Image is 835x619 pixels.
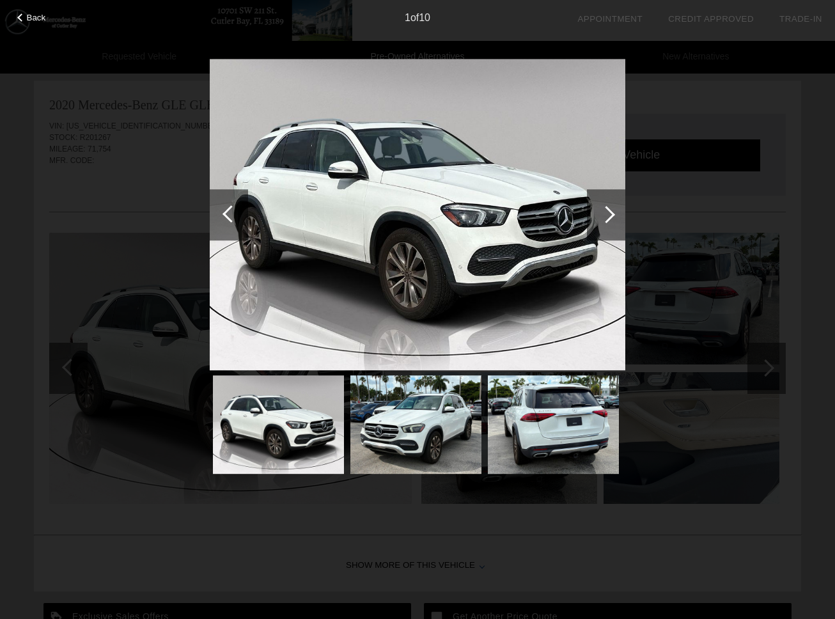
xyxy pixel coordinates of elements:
a: Trade-In [779,14,822,24]
img: 9731ac3c1bd40927db3288944a043d65.jpeg [350,375,481,474]
img: ceac573e9ae0d2e869b07d2052ebab08.jpeg [488,375,619,474]
img: f0b367873b31ff4dd18bfa4c911b0221.jpg [213,375,344,474]
span: 1 [405,12,410,23]
span: Back [27,13,46,22]
a: Appointment [577,14,643,24]
img: f0b367873b31ff4dd18bfa4c911b0221.jpg [210,59,625,371]
span: 10 [419,12,430,23]
a: Credit Approved [668,14,754,24]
